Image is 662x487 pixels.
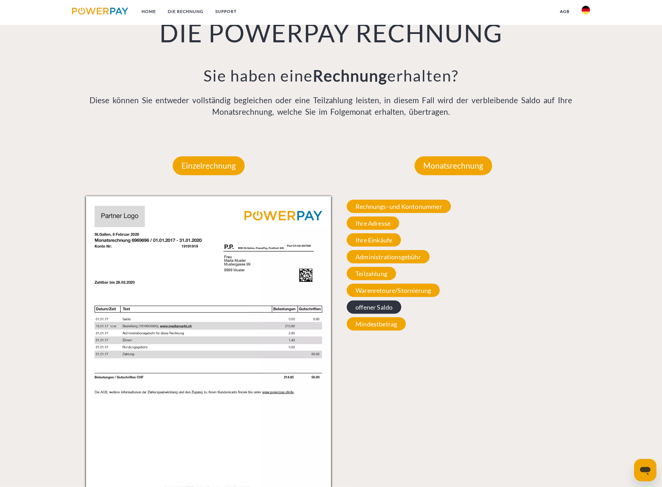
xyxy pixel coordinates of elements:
a: DIE RECHNUNG [162,5,209,18]
b: Rechnung [313,66,387,85]
img: de [582,6,590,14]
h3: Sie haben eine erhalten? [86,66,576,85]
p: Monatsrechnung [415,156,492,175]
span: Ihre Adresse [347,217,399,230]
iframe: Schaltfläche zum Öffnen des Messaging-Fensters [634,459,656,481]
span: Administrationsgebühr [347,250,430,263]
span: Mindestbetrag [347,317,406,331]
span: offener Saldo [347,301,401,314]
span: Rechnungs- und Kontonummer [347,200,451,213]
p: Einzelrechnung [173,156,245,175]
span: Warenretoure/Stornierung [347,284,440,297]
a: SUPPORT [209,5,243,18]
a: agb [554,5,576,18]
p: Diese können Sie entweder vollständig begleichen oder eine Teilzahlung leisten, in diesem Fall wi... [86,94,576,118]
img: logo-powerpay.svg [72,8,128,15]
a: Home [136,5,162,18]
span: Teilzahlung [347,267,396,280]
h1: DIE POWERPAY RECHNUNG [86,17,576,48]
span: Ihre Einkäufe [347,233,401,247]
